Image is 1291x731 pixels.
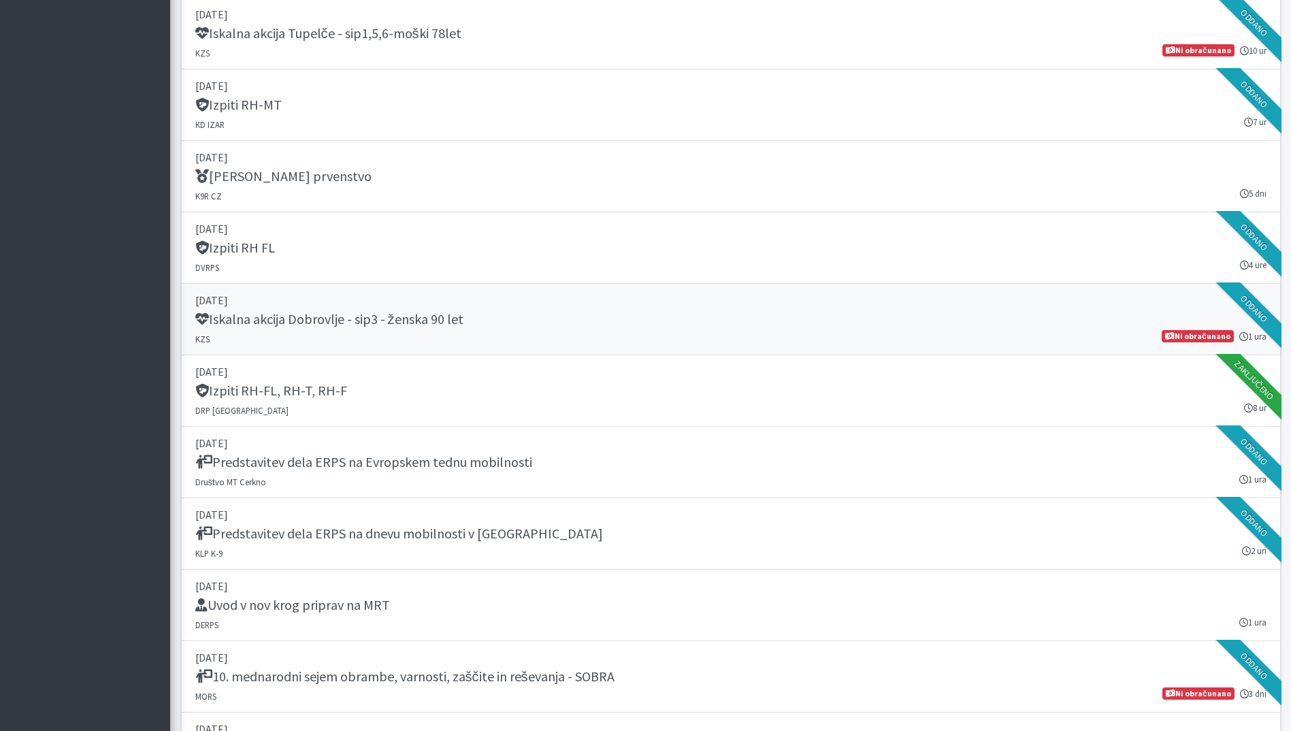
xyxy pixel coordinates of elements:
[195,405,289,416] small: DRP [GEOGRAPHIC_DATA]
[1239,616,1267,629] small: 1 ura
[195,78,1267,94] p: [DATE]
[195,548,223,559] small: KLP K-9
[195,649,1267,666] p: [DATE]
[181,212,1281,284] a: [DATE] Izpiti RH FL DVRPS 4 ure Oddano
[1240,187,1267,200] small: 5 dni
[195,168,372,184] h5: [PERSON_NAME] prvenstvo
[195,292,1267,308] p: [DATE]
[195,48,210,59] small: KZS
[195,525,603,542] h5: Predstavitev dela ERPS na dnevu mobilnosti v [GEOGRAPHIC_DATA]
[195,240,275,256] h5: Izpiti RH FL
[181,141,1281,212] a: [DATE] [PERSON_NAME] prvenstvo K9R CZ 5 dni
[195,97,282,113] h5: Izpiti RH-MT
[195,221,1267,237] p: [DATE]
[195,383,347,399] h5: Izpiti RH-FL, RH-T, RH-F
[181,284,1281,355] a: [DATE] Iskalna akcija Dobrovlje - sip3 - ženska 90 let KZS 1 ura Ni obračunano Oddano
[181,641,1281,713] a: [DATE] 10. mednarodni sejem obrambe, varnosti, zaščite in reševanja - SOBRA MORS 3 dni Ni obračun...
[195,262,219,273] small: DVRPS
[195,668,615,685] h5: 10. mednarodni sejem obrambe, varnosti, zaščite in reševanja - SOBRA
[181,69,1281,141] a: [DATE] Izpiti RH-MT KD IZAR 7 ur Oddano
[195,597,390,613] h5: Uvod v nov krog priprav na MRT
[195,619,218,630] small: DERPS
[1162,687,1234,700] span: Ni obračunano
[181,570,1281,641] a: [DATE] Uvod v nov krog priprav na MRT DERPS 1 ura
[1162,44,1234,56] span: Ni obračunano
[181,427,1281,498] a: [DATE] Predstavitev dela ERPS na Evropskem tednu mobilnosti Društvo MT Cerkno 1 ura Oddano
[195,25,461,42] h5: Iskalna akcija Tupelče - sip1,5,6-moški 78let
[195,435,1267,451] p: [DATE]
[195,191,222,201] small: K9R CZ
[195,506,1267,523] p: [DATE]
[195,476,266,487] small: Društvo MT Cerkno
[195,149,1267,165] p: [DATE]
[195,6,1267,22] p: [DATE]
[195,363,1267,380] p: [DATE]
[195,311,463,327] h5: Iskalna akcija Dobrovlje - sip3 - ženska 90 let
[195,454,532,470] h5: Predstavitev dela ERPS na Evropskem tednu mobilnosti
[195,334,210,344] small: KZS
[181,498,1281,570] a: [DATE] Predstavitev dela ERPS na dnevu mobilnosti v [GEOGRAPHIC_DATA] KLP K-9 2 uri Oddano
[1162,330,1233,342] span: Ni obračunano
[195,119,225,130] small: KD IZAR
[181,355,1281,427] a: [DATE] Izpiti RH-FL, RH-T, RH-F DRP [GEOGRAPHIC_DATA] 8 ur Zaključeno
[195,578,1267,594] p: [DATE]
[195,691,216,702] small: MORS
